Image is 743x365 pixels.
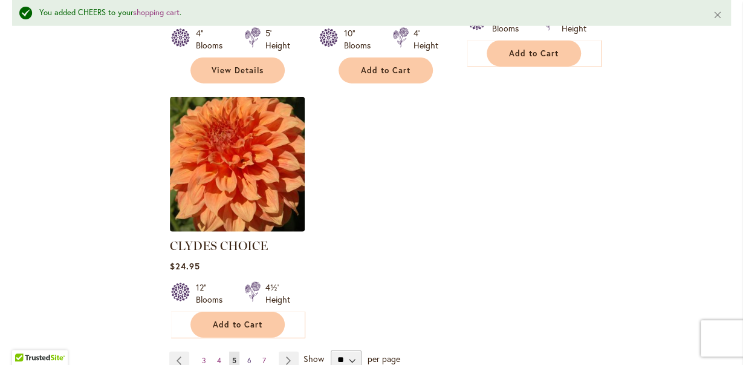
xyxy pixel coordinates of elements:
[213,320,262,330] span: Add to Cart
[196,281,230,306] div: 12" Blooms
[367,353,400,364] span: per page
[361,65,410,76] span: Add to Cart
[509,48,559,59] span: Add to Cart
[232,356,236,365] span: 5
[170,238,268,253] a: CLYDES CHOICE
[265,27,290,51] div: 5' Height
[262,356,266,365] span: 7
[265,281,290,306] div: 4½' Height
[247,356,251,365] span: 6
[133,7,180,18] a: shopping cart
[217,356,221,365] span: 4
[196,27,230,51] div: 4" Blooms
[202,356,206,365] span: 3
[303,353,324,364] span: Show
[39,7,695,19] div: You added CHEERS to your .
[9,322,43,356] iframe: Launch Accessibility Center
[212,65,264,76] span: View Details
[170,97,305,232] img: Clyde's Choice
[414,27,438,51] div: 4' Height
[339,58,433,84] button: Add to Cart
[190,58,285,84] a: View Details
[170,260,200,272] span: $24.95
[344,27,378,51] div: 10" Blooms
[170,223,305,234] a: Clyde's Choice
[487,41,581,67] button: Add to Cart
[190,312,285,338] button: Add to Cart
